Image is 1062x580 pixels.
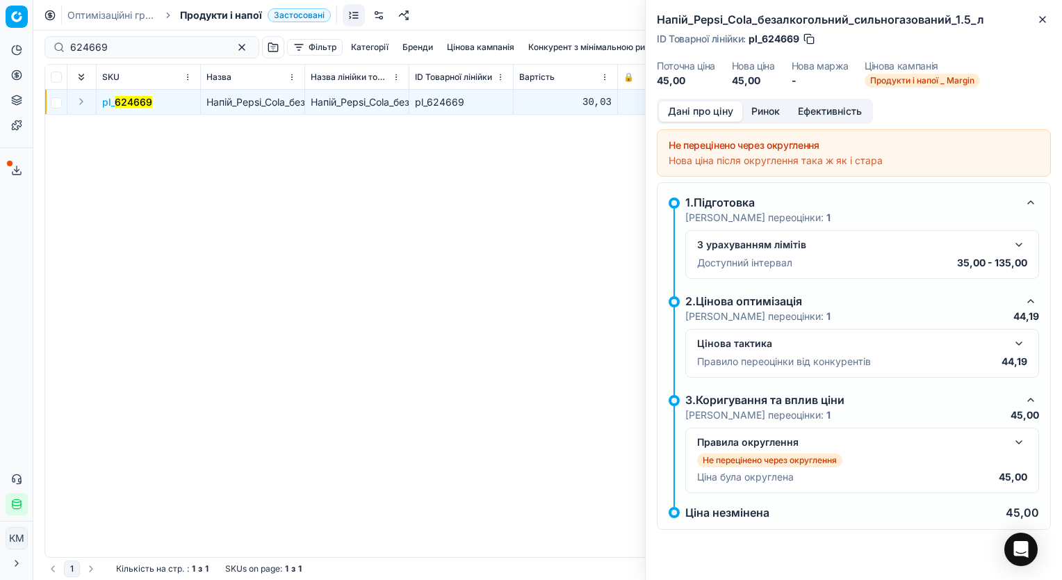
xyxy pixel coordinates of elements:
span: Продукти і напої [180,8,262,22]
dt: Нова маржа [792,61,849,71]
div: Open Intercom Messenger [1004,533,1038,566]
button: Дані про ціну [659,102,742,122]
span: Застосовані [268,8,331,22]
div: 1.Підготовка [685,194,1017,211]
div: Правила округлення [697,435,1005,449]
strong: 1 [826,211,831,223]
div: Не перецінено через округлення [669,138,1039,152]
button: Ефективність [789,102,871,122]
span: 🔒 [623,72,634,83]
div: З урахуванням лімітів [697,238,1005,252]
button: Конкурент з мінімальною ринковою ціною [523,39,708,56]
p: 35,00 - 135,00 [957,256,1027,270]
mark: 624669 [115,96,152,108]
button: 1 [64,561,80,577]
span: pl_ [102,95,152,109]
span: Продукти і напоїЗастосовані [180,8,331,22]
p: Ціна була округлена [697,470,794,484]
p: Ціна незмінена [685,507,769,518]
span: КM [6,528,27,549]
strong: 1 [285,563,288,574]
strong: з [291,563,295,574]
span: Назва [206,72,231,83]
span: ID Товарної лінійки : [657,34,746,44]
button: Фільтр [287,39,343,56]
p: [PERSON_NAME] переоцінки: [685,211,831,225]
p: 44,19 [1013,309,1039,323]
nav: breadcrumb [67,8,331,22]
div: 3.Коригування та вплив ціни [685,392,1017,408]
button: Ринок [742,102,789,122]
p: Не перецінено через округлення [703,455,837,466]
p: Доступний інтервал [697,256,792,270]
dt: Цінова кампанія [865,61,980,71]
button: Цінова кампанія [441,39,520,56]
button: Expand all [73,69,90,86]
span: SKUs on page : [225,563,282,574]
button: Go to next page [83,561,99,577]
strong: з [198,563,202,574]
input: Пошук по SKU або назві [70,40,222,54]
div: : [116,563,209,574]
button: Expand [73,93,90,110]
span: Вартість [519,72,555,83]
button: КM [6,527,28,549]
span: Назва лінійки товарів [311,72,389,83]
dd: - [792,74,849,88]
div: Напій_Pepsi_Cola_безалкогольний_сильногазований_1.5_л [311,95,403,109]
div: 30,03 [519,95,612,109]
div: Нова ціна після округлення така ж як і стара [669,154,1039,168]
span: Напій_Pepsi_Cola_безалкогольний_сильногазований_1.5_л [206,96,476,108]
strong: 1 [192,563,195,574]
p: [PERSON_NAME] переоцінки: [685,408,831,422]
p: 44,19 [1002,355,1027,369]
p: 45,00 [1006,507,1039,518]
strong: 1 [205,563,209,574]
p: 45,00 [999,470,1027,484]
dt: Нова ціна [732,61,775,71]
button: Go to previous page [44,561,61,577]
p: Правило переоцінки від конкурентів [697,355,871,369]
nav: pagination [44,561,99,577]
div: pl_624669 [415,95,507,109]
dd: 45,00 [732,74,775,88]
span: ID Товарної лінійки [415,72,492,83]
dt: Поточна ціна [657,61,715,71]
strong: 1 [826,409,831,421]
span: Продукти і напої _ Margin [865,74,980,88]
a: Оптимізаційні групи [67,8,156,22]
button: pl_624669 [102,95,152,109]
dd: 45,00 [657,74,715,88]
button: Категорії [345,39,394,56]
span: pl_624669 [749,32,799,46]
p: 45,00 [1011,408,1039,422]
strong: 1 [826,310,831,322]
button: Бренди [397,39,439,56]
div: Цінова тактика [697,337,1005,351]
div: 2.Цінова оптимізація [685,293,1017,309]
h2: Напій_Pepsi_Cola_безалкогольний_сильногазований_1.5_л [657,11,1051,28]
span: SKU [102,72,120,83]
span: Кількість на стр. [116,563,184,574]
strong: 1 [298,563,302,574]
p: [PERSON_NAME] переоцінки: [685,309,831,323]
